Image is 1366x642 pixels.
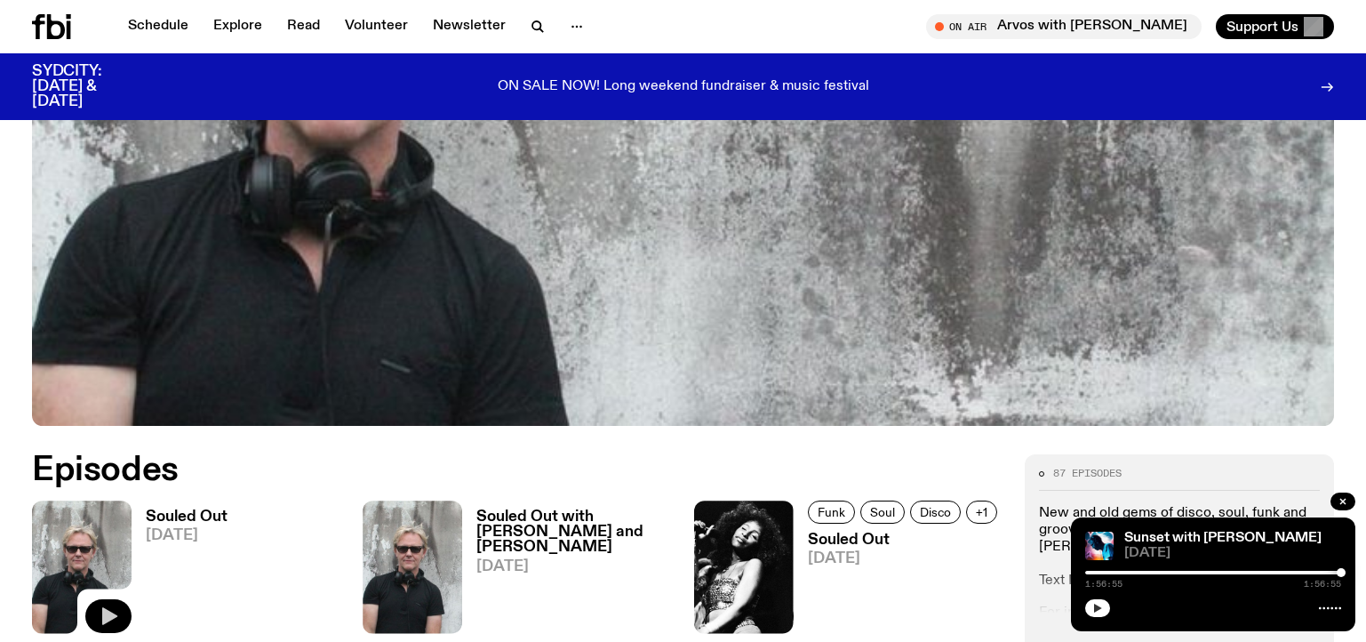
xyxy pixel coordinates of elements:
[818,506,845,519] span: Funk
[476,559,672,574] span: [DATE]
[910,501,961,524] a: Disco
[32,501,132,633] img: Stephen looks directly at the camera, wearing a black tee, black sunglasses and headphones around...
[132,510,228,633] a: Souled Out[DATE]
[966,501,997,524] button: +1
[476,510,672,555] h3: Souled Out with [PERSON_NAME] and [PERSON_NAME]
[920,506,951,519] span: Disco
[808,533,1003,548] h3: Souled Out
[32,64,146,109] h3: SYDCITY: [DATE] & [DATE]
[870,506,895,519] span: Soul
[422,14,516,39] a: Newsletter
[1124,547,1341,560] span: [DATE]
[1124,531,1322,545] a: Sunset with [PERSON_NAME]
[794,533,1003,633] a: Souled Out[DATE]
[276,14,331,39] a: Read
[363,501,462,633] img: Stephen looks directly at the camera, wearing a black tee, black sunglasses and headphones around...
[808,551,1003,566] span: [DATE]
[32,454,893,486] h2: Episodes
[334,14,419,39] a: Volunteer
[146,528,228,543] span: [DATE]
[1226,19,1298,35] span: Support Us
[860,501,905,524] a: Soul
[498,79,869,95] p: ON SALE NOW! Long weekend fundraiser & music festival
[462,510,672,633] a: Souled Out with [PERSON_NAME] and [PERSON_NAME][DATE]
[1053,469,1122,478] span: 87 episodes
[203,14,273,39] a: Explore
[1304,580,1341,589] span: 1:56:55
[1085,580,1122,589] span: 1:56:55
[1085,532,1114,560] img: Simon Caldwell stands side on, looking downwards. He has headphones on. Behind him is a brightly ...
[808,501,855,524] a: Funk
[146,510,228,525] h3: Souled Out
[976,506,987,519] span: +1
[117,14,199,39] a: Schedule
[1039,505,1320,590] p: New and old gems of disco, soul, funk and groove. With the one and only [PERSON_NAME]. Text In - ...
[926,14,1202,39] button: On AirArvos with [PERSON_NAME]
[1216,14,1334,39] button: Support Us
